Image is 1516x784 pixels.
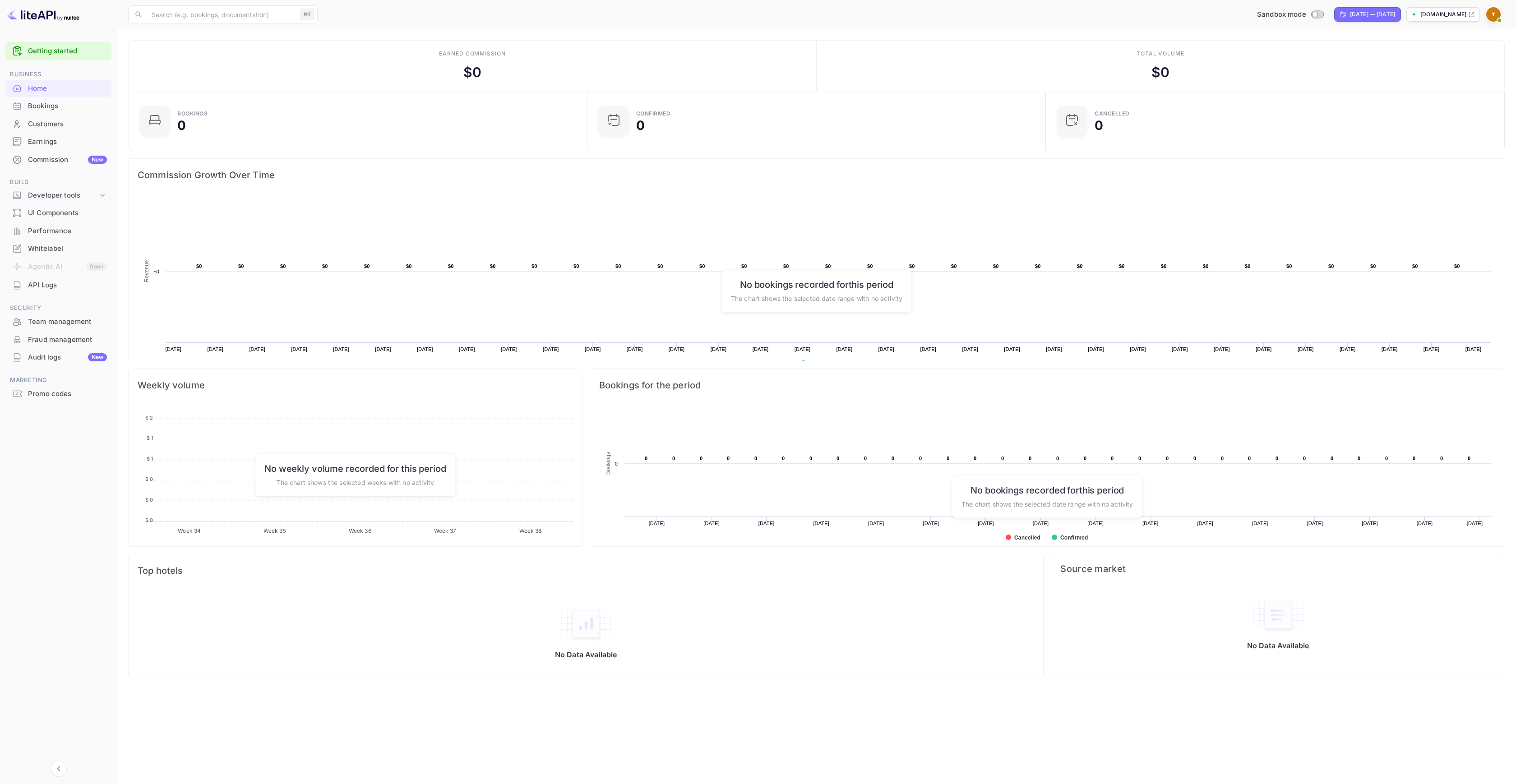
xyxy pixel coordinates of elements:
[1350,10,1395,18] div: [DATE] — [DATE]
[920,346,936,352] text: [DATE]
[1014,535,1040,541] text: Cancelled
[138,378,573,392] span: Weekly volume
[1137,50,1185,58] div: Total volume
[795,346,811,352] text: [DATE]
[645,456,647,461] text: 0
[5,177,111,187] span: Build
[5,204,111,222] div: UI Components
[837,346,853,352] text: [DATE]
[5,331,111,349] div: Fraud management
[1385,456,1388,461] text: 0
[147,456,153,462] tspan: $ 1
[1298,346,1314,352] text: [DATE]
[1032,521,1049,526] text: [DATE]
[1468,456,1470,461] text: 0
[1088,346,1104,352] text: [DATE]
[28,280,107,291] div: API Logs
[165,346,181,352] text: [DATE]
[1151,62,1169,83] div: $ 0
[599,378,1496,392] span: Bookings for the period
[1420,10,1466,18] p: [DOMAIN_NAME]
[5,349,111,366] div: Audit logsNew
[5,97,111,114] a: Bookings
[5,375,111,385] span: Marketing
[1161,263,1167,269] text: $0
[28,83,107,94] div: Home
[28,101,107,111] div: Bookings
[322,263,328,269] text: $0
[672,456,675,461] text: 0
[5,385,111,402] a: Promo codes
[153,269,159,274] text: $0
[753,346,769,352] text: [DATE]
[138,563,1034,578] span: Top hotels
[364,263,370,269] text: $0
[700,456,703,461] text: 0
[1046,346,1062,352] text: [DATE]
[5,151,111,168] a: CommissionNew
[5,69,111,79] span: Business
[627,346,643,352] text: [DATE]
[5,97,111,115] div: Bookings
[978,521,994,526] text: [DATE]
[1077,263,1083,269] text: $0
[5,277,111,293] a: API Logs
[919,456,922,461] text: 0
[178,527,201,534] tspan: Week 34
[1358,456,1360,461] text: 0
[961,484,1133,495] h6: No bookings recorded for this period
[878,346,895,352] text: [DATE]
[5,80,111,97] div: Home
[532,263,537,269] text: $0
[615,461,617,466] text: 0
[28,226,107,236] div: Performance
[417,346,433,352] text: [DATE]
[5,80,111,97] a: Home
[1253,9,1327,20] div: Switch to Production mode
[543,346,559,352] text: [DATE]
[1214,346,1230,352] text: [DATE]
[88,156,107,164] div: New
[448,263,454,269] text: $0
[28,335,107,345] div: Fraud management
[145,497,153,503] tspan: $ 0
[809,360,832,367] text: Revenue
[28,317,107,327] div: Team management
[1328,263,1334,269] text: $0
[961,499,1133,508] p: The chart shows the selected date range with no activity
[1029,456,1031,461] text: 0
[605,452,611,475] text: Bookings
[573,263,579,269] text: $0
[1095,119,1103,132] div: 0
[1138,456,1141,461] text: 0
[1413,456,1415,461] text: 0
[585,346,601,352] text: [DATE]
[1060,563,1496,574] span: Source market
[519,527,542,534] tspan: Week 38
[264,463,446,474] h6: No weekly volume recorded for this period
[28,119,107,129] div: Customers
[1060,535,1088,541] text: Confirmed
[1248,456,1251,461] text: 0
[809,456,812,461] text: 0
[406,263,412,269] text: $0
[1111,456,1114,461] text: 0
[1203,263,1209,269] text: $0
[145,415,153,421] tspan: $ 2
[5,204,111,221] a: UI Components
[731,293,902,303] p: The chart shows the selected date range with no activity
[783,263,789,269] text: $0
[1440,456,1443,461] text: 0
[263,527,286,534] tspan: Week 35
[28,46,107,56] a: Getting started
[837,456,839,461] text: 0
[1247,641,1309,650] p: No Data Available
[648,521,665,526] text: [DATE]
[28,208,107,218] div: UI Components
[146,5,297,23] input: Search (e.g. bookings, documentation)
[145,476,153,482] tspan: $ 0
[5,42,111,60] div: Getting started
[711,346,727,352] text: [DATE]
[143,260,150,282] text: Revenue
